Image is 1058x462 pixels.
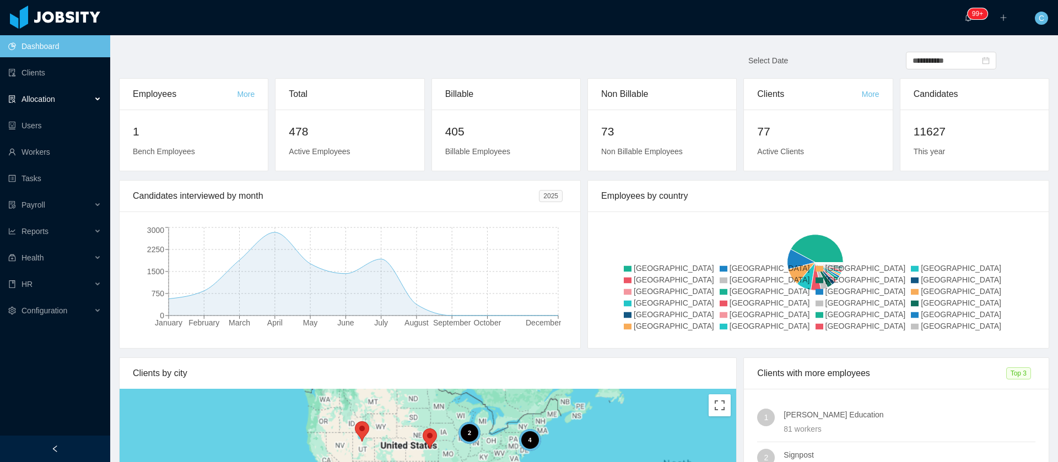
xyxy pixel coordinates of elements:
div: Clients by city [133,358,723,389]
span: [GEOGRAPHIC_DATA] [825,310,906,319]
tspan: June [337,318,354,327]
span: Top 3 [1006,367,1031,379]
span: [GEOGRAPHIC_DATA] [825,264,906,273]
span: [GEOGRAPHIC_DATA] [921,287,1001,296]
sup: 196 [968,8,987,19]
span: [GEOGRAPHIC_DATA] [921,298,1001,307]
span: [GEOGRAPHIC_DATA] [921,310,1001,319]
i: icon: medicine-box [8,254,16,262]
span: Health [21,253,44,262]
span: [GEOGRAPHIC_DATA] [921,322,1001,330]
i: icon: plus [1000,14,1007,21]
a: More [237,90,255,99]
a: icon: robotUsers [8,115,101,137]
span: Non Billable Employees [601,147,683,156]
i: icon: book [8,280,16,288]
span: [GEOGRAPHIC_DATA] [634,275,714,284]
div: Total [289,79,411,110]
div: Billable [445,79,567,110]
span: [GEOGRAPHIC_DATA] [825,298,906,307]
i: icon: calendar [982,57,990,64]
span: Payroll [21,200,45,209]
i: icon: setting [8,307,16,314]
span: HR [21,280,33,289]
tspan: 750 [152,289,165,298]
span: [GEOGRAPHIC_DATA] [825,287,906,296]
tspan: January [155,318,182,327]
a: icon: pie-chartDashboard [8,35,101,57]
span: [GEOGRAPHIC_DATA] [634,322,714,330]
span: [GEOGRAPHIC_DATA] [825,275,906,284]
span: C [1039,12,1044,25]
tspan: 0 [160,311,164,320]
button: Toggle fullscreen view [709,394,731,416]
h2: 11627 [914,123,1035,140]
span: Reports [21,227,48,236]
h4: Signpost [784,449,1035,461]
div: Employees [133,79,237,110]
div: 2 [458,422,481,444]
span: [GEOGRAPHIC_DATA] [825,322,906,330]
tspan: 2250 [147,245,164,254]
div: 4 [519,429,541,451]
span: Select Date [748,56,788,65]
span: [GEOGRAPHIC_DATA] [921,264,1001,273]
tspan: 1500 [147,267,164,276]
tspan: September [433,318,471,327]
span: [GEOGRAPHIC_DATA] [730,298,810,307]
span: Active Employees [289,147,350,156]
div: Clients [757,79,861,110]
span: [GEOGRAPHIC_DATA] [634,287,714,296]
span: Configuration [21,306,67,315]
tspan: May [303,318,317,327]
span: 2025 [539,190,563,202]
span: Active Clients [757,147,804,156]
tspan: March [229,318,250,327]
span: [GEOGRAPHIC_DATA] [730,264,810,273]
tspan: July [374,318,388,327]
span: [GEOGRAPHIC_DATA] [634,310,714,319]
i: icon: line-chart [8,227,16,235]
h2: 1 [133,123,255,140]
tspan: August [404,318,429,327]
tspan: February [188,318,219,327]
span: Billable Employees [445,147,510,156]
h2: 405 [445,123,567,140]
span: Bench Employees [133,147,195,156]
div: Non Billable [601,79,723,110]
h2: 77 [757,123,879,140]
a: icon: auditClients [8,62,101,84]
tspan: December [526,318,562,327]
div: 81 workers [784,423,1035,435]
span: [GEOGRAPHIC_DATA] [730,275,810,284]
i: icon: file-protect [8,201,16,209]
h4: [PERSON_NAME] Education [784,409,1035,421]
h2: 478 [289,123,411,140]
span: [GEOGRAPHIC_DATA] [921,275,1001,284]
tspan: 3000 [147,226,164,235]
div: Clients with more employees [757,358,1006,389]
div: Candidates [914,79,1035,110]
i: icon: solution [8,95,16,103]
div: Employees by country [601,181,1035,211]
span: [GEOGRAPHIC_DATA] [730,310,810,319]
span: This year [914,147,946,156]
h2: 73 [601,123,723,140]
i: icon: bell [964,14,972,21]
span: [GEOGRAPHIC_DATA] [730,322,810,330]
tspan: April [267,318,283,327]
span: Allocation [21,95,55,104]
a: More [862,90,879,99]
div: Candidates interviewed by month [133,181,539,211]
a: icon: profileTasks [8,167,101,189]
a: icon: userWorkers [8,141,101,163]
tspan: October [474,318,501,327]
span: [GEOGRAPHIC_DATA] [634,298,714,307]
span: [GEOGRAPHIC_DATA] [634,264,714,273]
span: [GEOGRAPHIC_DATA] [730,287,810,296]
span: 1 [764,409,768,426]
